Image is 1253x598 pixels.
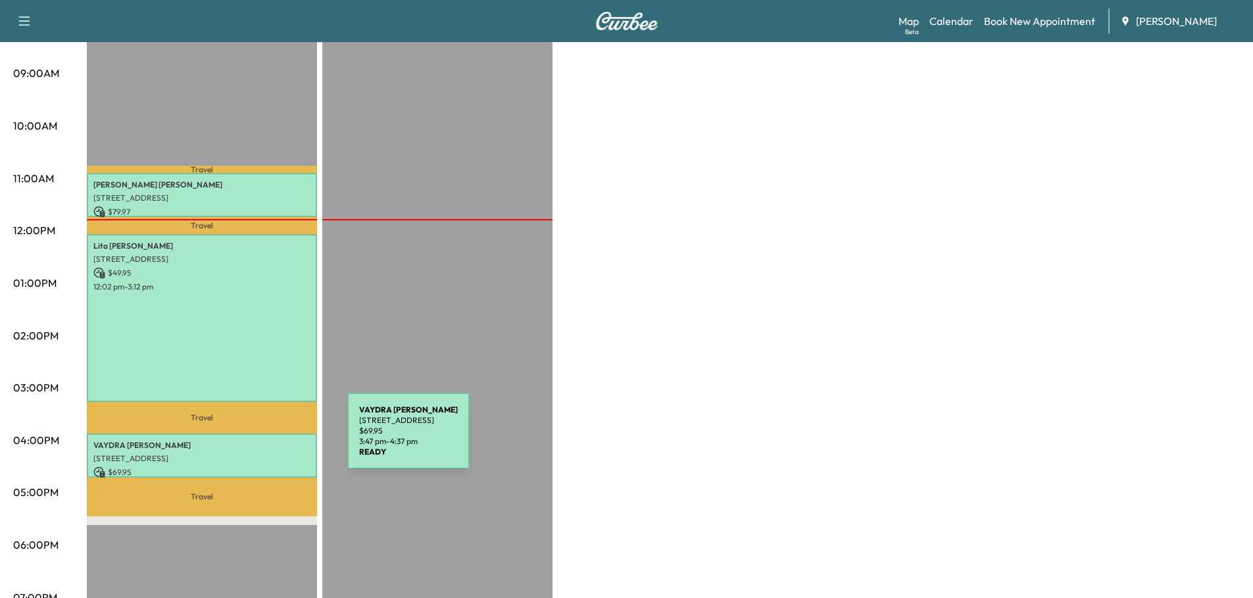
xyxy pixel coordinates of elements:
p: [STREET_ADDRESS] [93,254,310,264]
p: 09:00AM [13,65,59,81]
p: 12:02 pm - 3:12 pm [93,282,310,292]
p: 01:00PM [13,275,57,291]
p: $ 69.95 [93,466,310,478]
p: 04:00PM [13,432,59,448]
p: [STREET_ADDRESS] [93,453,310,464]
a: MapBeta [898,13,919,29]
p: $ 49.95 [93,267,310,279]
p: Lita [PERSON_NAME] [93,241,310,251]
div: Beta [905,27,919,37]
p: [PERSON_NAME] [PERSON_NAME] [93,180,310,190]
p: 02:00PM [13,328,59,343]
a: Calendar [929,13,973,29]
a: Book New Appointment [984,13,1095,29]
p: $ 79.97 [93,206,310,218]
span: [PERSON_NAME] [1136,13,1217,29]
img: Curbee Logo [595,12,658,30]
p: [STREET_ADDRESS] [93,193,310,203]
p: Travel [87,166,317,173]
p: 06:00PM [13,537,59,553]
p: VAYDRA [PERSON_NAME] [93,440,310,451]
p: 12:00PM [13,222,55,238]
p: 03:00PM [13,380,59,395]
p: Travel [87,402,317,433]
p: Travel [87,478,317,516]
p: 11:00AM [13,170,54,186]
p: 05:00PM [13,484,59,500]
p: 10:00AM [13,118,57,134]
p: Travel [87,217,317,234]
